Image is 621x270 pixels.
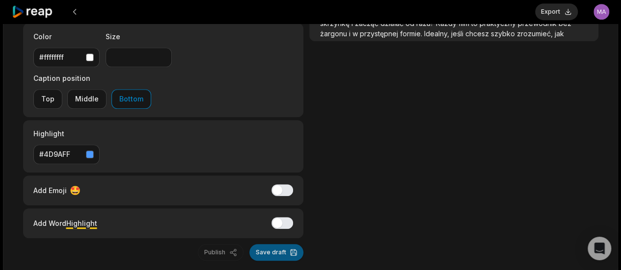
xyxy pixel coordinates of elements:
[490,29,516,38] span: szybko
[249,244,303,261] button: Save draft
[33,48,100,67] button: #ffffffff
[67,89,107,109] button: Middle
[33,185,67,196] span: Add Emoji
[33,145,100,164] button: #4D9AFF
[33,128,100,139] label: Highlight
[33,89,62,109] button: Top
[106,31,172,42] label: Size
[451,29,465,38] span: jeśli
[320,29,349,38] span: żargonu
[588,237,611,260] div: Open Intercom Messenger
[516,29,554,38] span: zrozumieć,
[39,52,82,62] div: #ffffffff
[465,29,490,38] span: chcesz
[70,184,81,197] span: 🤩
[400,29,424,38] span: formie.
[359,29,400,38] span: przystępnej
[33,73,151,83] label: Caption position
[66,219,97,227] span: Highlight
[535,3,578,20] button: Export
[33,31,100,42] label: Color
[554,29,564,38] span: jak
[39,149,82,159] div: #4D9AFF
[424,29,451,38] span: Idealny,
[349,29,352,38] span: i
[352,29,359,38] span: w
[33,217,97,230] div: Add Word
[111,89,151,109] button: Bottom
[198,244,243,261] button: Publish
